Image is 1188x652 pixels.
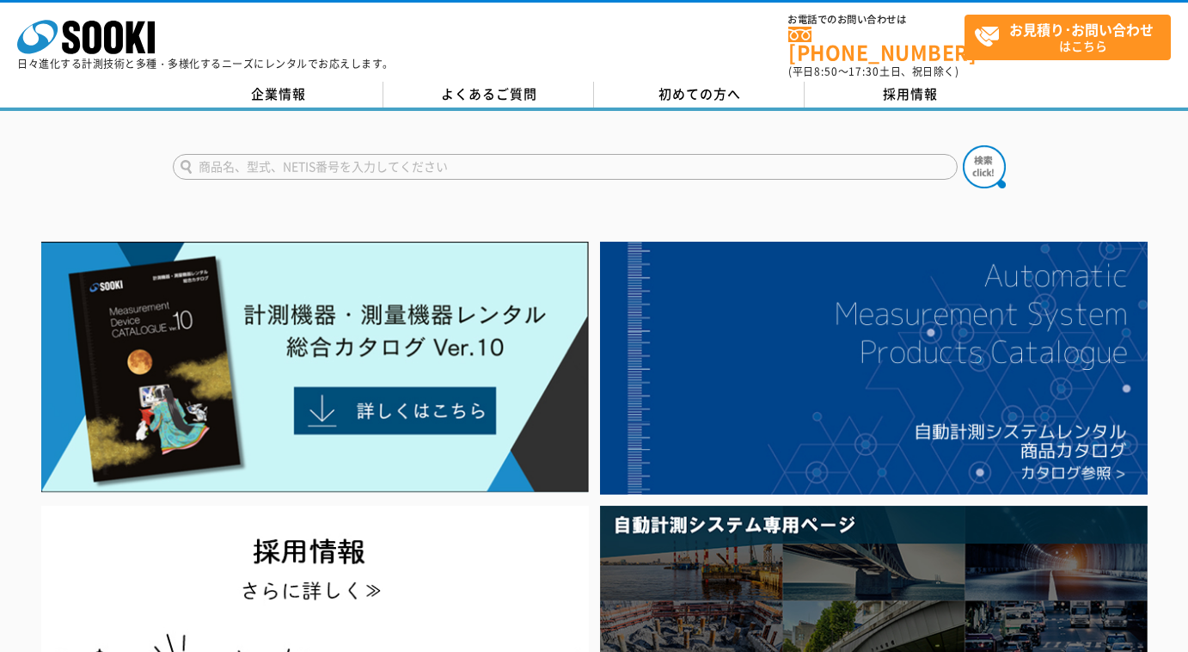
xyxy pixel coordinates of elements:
[788,64,958,79] span: (平日 ～ 土日、祝日除く)
[173,82,383,108] a: 企業情報
[41,242,589,493] img: Catalog Ver10
[1009,19,1154,40] strong: お見積り･お問い合わせ
[963,145,1006,188] img: btn_search.png
[594,82,805,108] a: 初めての方へ
[974,15,1170,58] span: はこちら
[383,82,594,108] a: よくあるご質問
[600,242,1148,495] img: 自動計測システムカタログ
[17,58,394,69] p: 日々進化する計測技術と多種・多様化するニーズにレンタルでお応えします。
[964,15,1171,60] a: お見積り･お問い合わせはこちら
[814,64,838,79] span: 8:50
[805,82,1015,108] a: 採用情報
[658,84,741,103] span: 初めての方へ
[788,27,964,62] a: [PHONE_NUMBER]
[788,15,964,25] span: お電話でのお問い合わせは
[173,154,958,180] input: 商品名、型式、NETIS番号を入力してください
[848,64,879,79] span: 17:30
